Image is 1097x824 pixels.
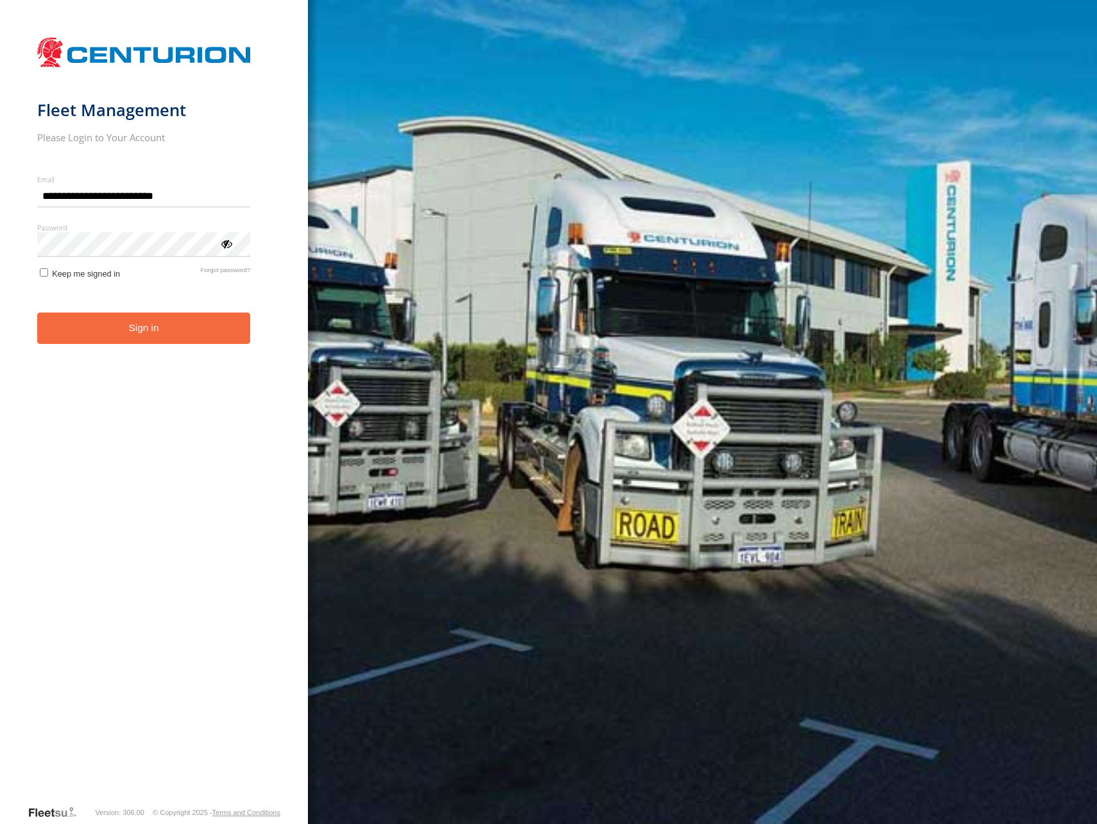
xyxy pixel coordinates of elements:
[37,223,251,232] label: Password
[212,809,280,816] a: Terms and Conditions
[40,268,48,277] input: Keep me signed in
[219,237,232,250] div: ViewPassword
[37,31,271,805] form: main
[37,175,251,184] label: Email
[37,36,251,69] img: Centurion Transport
[52,269,120,279] span: Keep me signed in
[37,131,251,144] h2: Please Login to Your Account
[37,99,251,121] h1: Fleet Management
[153,809,280,816] div: © Copyright 2025 -
[37,313,251,344] button: Sign in
[96,809,144,816] div: Version: 306.00
[28,806,87,819] a: Visit our Website
[201,266,251,279] a: Forgot password?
